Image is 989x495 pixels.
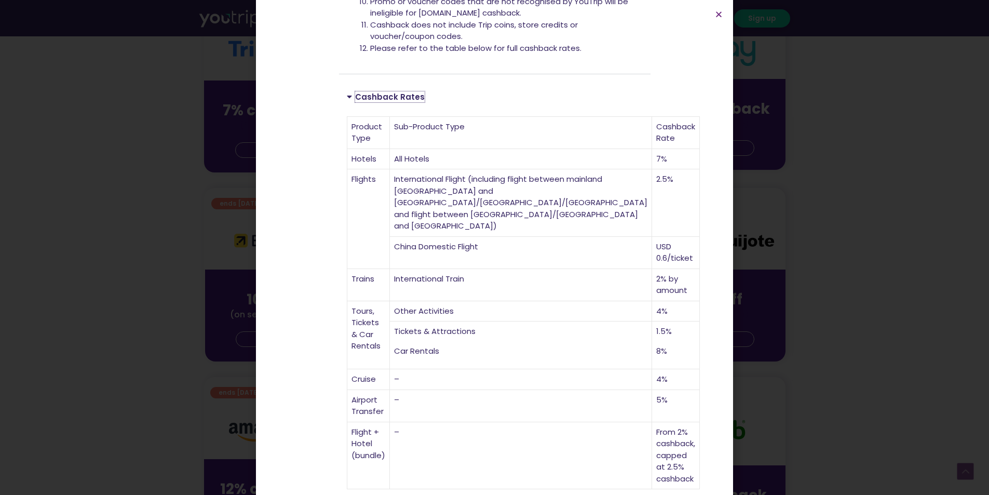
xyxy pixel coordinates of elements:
a: Close [715,10,723,18]
td: 5% [652,390,700,422]
li: Cashback does not include Trip coins, store credits or voucher/coupon codes. [370,19,643,43]
span: 8% [656,345,667,356]
td: From 2% cashback, capped at 2.5% cashback [652,422,700,490]
td: Cashback Rate [652,117,700,149]
td: Hotels [347,149,390,170]
td: Product Type [347,117,390,149]
td: China Domestic Flight [390,237,652,269]
td: 4% [652,369,700,390]
td: International Flight (including flight between mainland [GEOGRAPHIC_DATA] and [GEOGRAPHIC_DATA]/[... [390,169,652,237]
td: USD 0.6/ticket [652,237,700,269]
td: – [390,422,652,490]
p: 1.5% [656,326,695,338]
td: 2.5% [652,169,700,237]
td: Airport Transfer [347,390,390,422]
p: Tickets & Attractions [394,326,647,338]
span: Car Rentals [394,345,439,356]
td: 2% by amount [652,269,700,301]
td: – [390,369,652,390]
td: Trains [347,269,390,301]
a: Cashback Rates [355,91,425,102]
td: Other Activities [390,301,652,322]
td: Flight + Hotel (bundle) [347,422,390,490]
td: Flights [347,169,390,269]
td: 7% [652,149,700,170]
td: Tours, Tickets & Car Rentals [347,301,390,370]
td: 4% [652,301,700,322]
td: Sub-Product Type [390,117,652,149]
li: Please refer to the table below for full cashback rates. [370,43,643,55]
td: Cruise [347,369,390,390]
td: – [390,390,652,422]
div: Cashback Rates [339,85,651,109]
td: All Hotels [390,149,652,170]
td: International Train [390,269,652,301]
